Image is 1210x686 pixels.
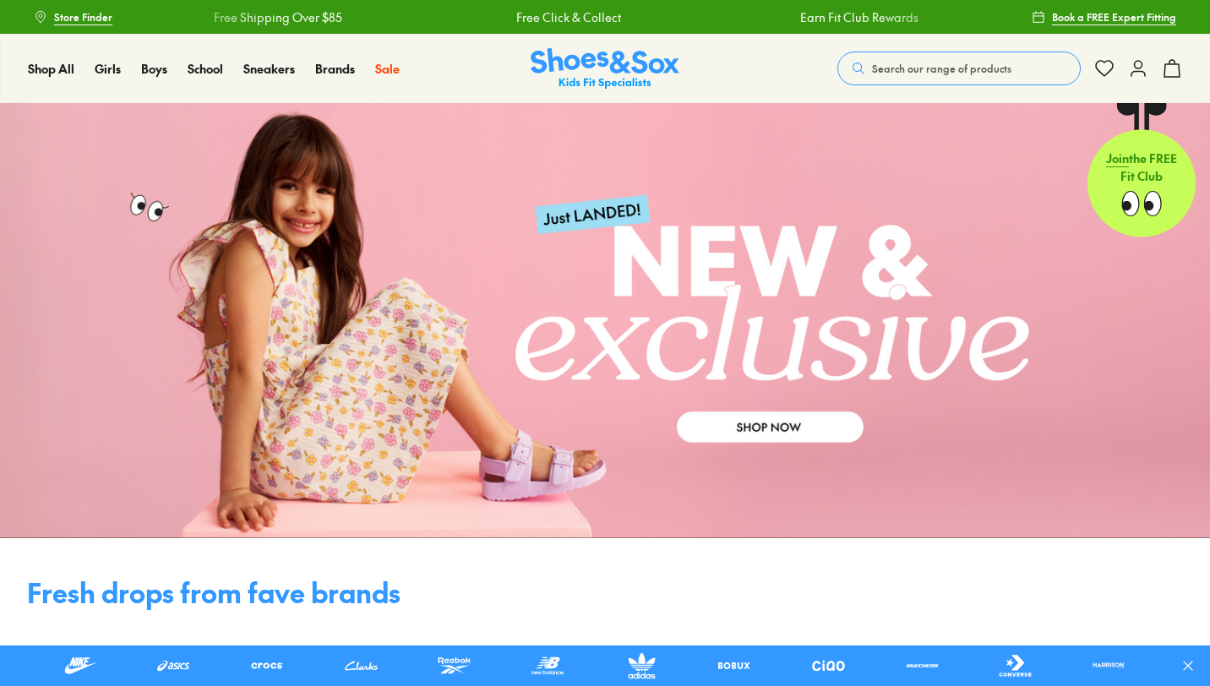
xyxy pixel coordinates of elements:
img: SNS_Logo_Responsive.svg [531,48,679,90]
button: Search our range of products [837,52,1081,85]
a: Shop All [28,60,74,78]
span: Store Finder [54,9,112,24]
span: Brands [315,60,355,77]
span: Join [1106,150,1129,166]
span: Boys [141,60,167,77]
a: Free Shipping Over $85 [212,8,341,26]
a: Brands [315,60,355,78]
span: Girls [95,60,121,77]
a: Boys [141,60,167,78]
a: Book a FREE Expert Fitting [1032,2,1176,32]
a: School [188,60,223,78]
p: the FREE Fit Club [1087,136,1196,199]
a: Sale [375,60,400,78]
span: Shop All [28,60,74,77]
a: Shoes & Sox [531,48,679,90]
a: Girls [95,60,121,78]
a: Jointhe FREE Fit Club [1087,102,1196,237]
span: Sale [375,60,400,77]
a: Store Finder [34,2,112,32]
a: Sneakers [243,60,295,78]
a: Free Click & Collect [515,8,619,26]
span: Search our range of products [872,61,1011,76]
span: Sneakers [243,60,295,77]
span: School [188,60,223,77]
a: Earn Fit Club Rewards [798,8,917,26]
span: Book a FREE Expert Fitting [1052,9,1176,24]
